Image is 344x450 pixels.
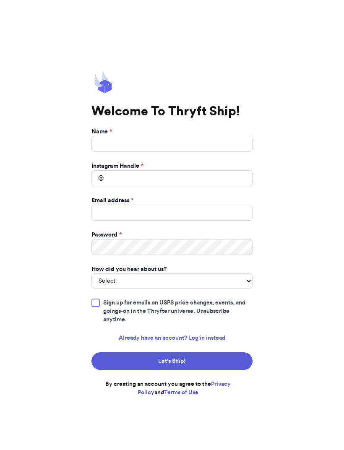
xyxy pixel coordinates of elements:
label: Password [91,231,122,239]
a: Already have an account? Log in instead [119,334,225,342]
span: Sign up for emails on USPS price changes, events, and goings-on in the Thryfter universe. Unsubsc... [103,299,253,324]
a: Privacy Policy [138,381,231,395]
label: Name [91,127,112,136]
h1: Welcome To Thryft Ship! [91,104,253,119]
button: Let's Ship! [91,352,253,370]
label: Instagram Handle [91,162,143,170]
div: @ [91,170,104,186]
p: By creating an account you agree to the and [91,380,245,397]
a: Terms of Use [164,390,198,395]
label: Email address [91,196,133,205]
label: How did you hear about us? [91,265,167,273]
